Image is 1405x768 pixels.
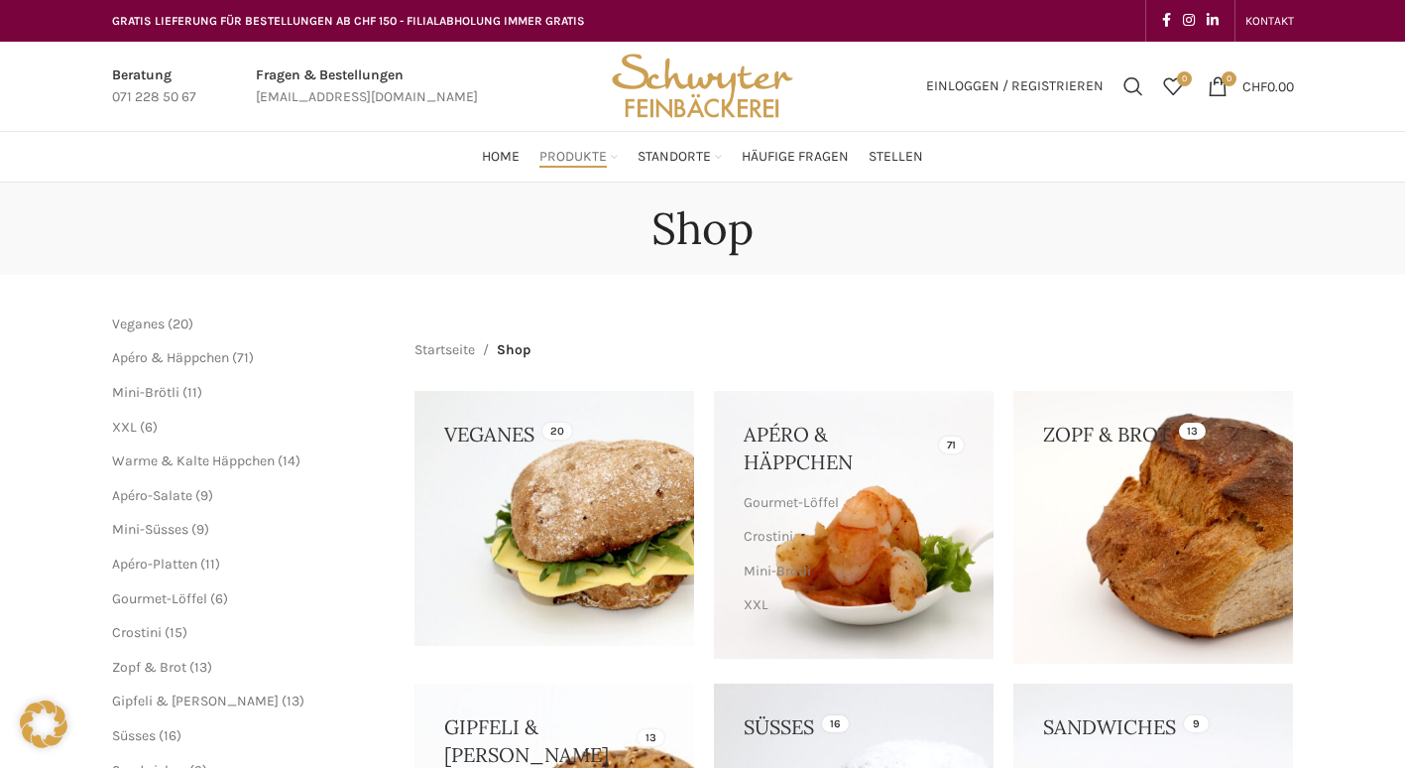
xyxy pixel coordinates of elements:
[145,419,153,436] span: 6
[744,588,959,622] a: XXL
[112,316,165,332] a: Veganes
[605,76,799,93] a: Site logo
[539,137,618,177] a: Produkte
[539,148,607,167] span: Produkte
[112,419,137,436] a: XXL
[237,349,249,366] span: 71
[1198,66,1304,106] a: 0 CHF0.00
[283,452,295,469] span: 14
[744,622,959,656] a: Warme & Kalte Häppchen
[651,202,754,255] h1: Shop
[638,148,711,167] span: Standorte
[112,727,156,744] a: Süsses
[916,66,1113,106] a: Einloggen / Registrieren
[1245,1,1294,41] a: KONTAKT
[112,556,197,573] a: Apéro-Platten
[1201,7,1225,35] a: Linkedin social link
[112,624,162,641] a: Crostini
[1222,71,1236,86] span: 0
[112,590,207,607] a: Gourmet-Löffel
[173,316,188,332] span: 20
[170,624,182,641] span: 15
[1153,66,1193,106] a: 0
[287,693,299,709] span: 13
[869,148,923,167] span: Stellen
[744,486,959,520] a: Gourmet-Löffel
[112,659,186,676] a: Zopf & Brot
[1242,77,1294,94] bdi: 0.00
[482,148,520,167] span: Home
[638,137,722,177] a: Standorte
[256,64,478,109] a: Infobox link
[744,555,959,588] a: Mini-Brötli
[742,148,849,167] span: Häufige Fragen
[194,659,207,676] span: 13
[112,384,179,401] a: Mini-Brötli
[205,556,215,573] span: 11
[926,79,1104,93] span: Einloggen / Registrieren
[497,339,530,361] span: Shop
[1245,14,1294,28] span: KONTAKT
[112,349,229,366] a: Apéro & Häppchen
[112,693,279,709] a: Gipfeli & [PERSON_NAME]
[187,384,197,401] span: 11
[112,452,275,469] a: Warme & Kalte Häppchen
[414,339,530,361] nav: Breadcrumb
[112,521,188,538] a: Mini-Süsses
[200,487,208,504] span: 9
[742,137,849,177] a: Häufige Fragen
[164,727,176,744] span: 16
[1177,7,1201,35] a: Instagram social link
[1235,1,1304,41] div: Secondary navigation
[1113,66,1153,106] a: Suchen
[1242,77,1267,94] span: CHF
[112,487,192,504] a: Apéro-Salate
[605,42,799,131] img: Bäckerei Schwyter
[482,137,520,177] a: Home
[196,521,204,538] span: 9
[1177,71,1192,86] span: 0
[112,14,585,28] span: GRATIS LIEFERUNG FÜR BESTELLUNGEN AB CHF 150 - FILIALABHOLUNG IMMER GRATIS
[102,137,1304,177] div: Main navigation
[414,339,475,361] a: Startseite
[215,590,223,607] span: 6
[112,64,196,109] a: Infobox link
[744,520,959,554] a: Crostini
[1156,7,1177,35] a: Facebook social link
[869,137,923,177] a: Stellen
[1153,66,1193,106] div: Meine Wunschliste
